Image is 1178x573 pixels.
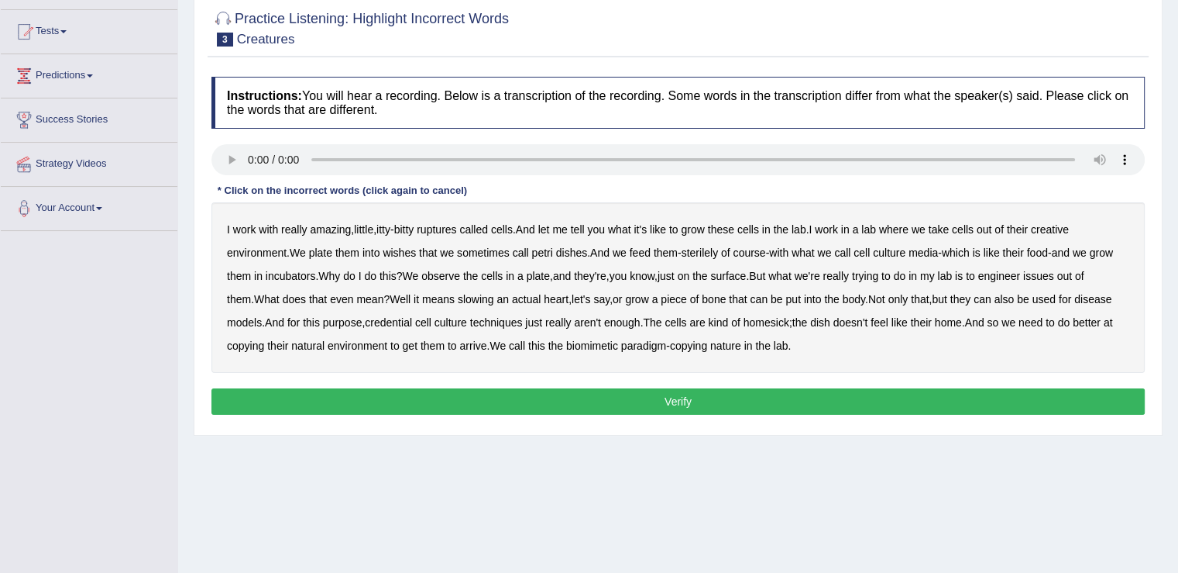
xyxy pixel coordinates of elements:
[440,247,454,259] b: we
[1057,270,1072,282] b: out
[974,293,991,305] b: can
[1,143,177,181] a: Strategy Videos
[290,247,306,259] b: We
[532,247,553,259] b: petri
[217,33,233,47] span: 3
[911,293,929,305] b: that
[768,270,792,282] b: what
[792,223,806,236] b: lab
[1001,316,1015,329] b: we
[841,223,850,236] b: in
[823,270,848,282] b: really
[771,293,783,305] b: be
[403,340,417,352] b: get
[1051,247,1069,259] b: and
[604,316,641,329] b: enough
[911,316,932,329] b: their
[434,316,467,329] b: culture
[937,270,952,282] b: lab
[459,340,486,352] b: arrive
[729,293,747,305] b: that
[383,247,416,259] b: wishes
[678,270,690,282] b: on
[810,316,830,329] b: dish
[792,247,815,259] b: what
[318,270,340,282] b: Why
[650,223,666,236] b: like
[265,316,284,329] b: And
[879,223,908,236] b: where
[448,340,457,352] b: to
[692,270,707,282] b: the
[227,293,251,305] b: them
[935,316,962,329] b: home
[1,187,177,226] a: Your Account
[1023,270,1054,282] b: issues
[665,316,686,329] b: cells
[977,223,991,236] b: out
[795,270,820,282] b: we're
[762,223,771,236] b: in
[613,293,622,305] b: or
[621,340,666,352] b: paradigm
[528,340,545,352] b: this
[574,316,601,329] b: aren't
[785,293,800,305] b: put
[984,247,1000,259] b: like
[356,293,383,305] b: mean
[871,316,888,329] b: feel
[881,270,891,282] b: to
[774,223,788,236] b: the
[1,98,177,137] a: Success Stories
[553,270,571,282] b: and
[415,316,431,329] b: cell
[908,247,938,259] b: media
[809,223,812,236] b: I
[458,293,494,305] b: slowing
[681,223,704,236] b: grow
[608,223,631,236] b: what
[737,223,759,236] b: cells
[710,270,746,282] b: surface
[419,247,437,259] b: that
[517,270,524,282] b: a
[470,316,523,329] b: techniques
[227,247,287,259] b: environment
[978,270,1021,282] b: engineer
[538,223,550,236] b: let
[702,293,726,305] b: bone
[394,223,414,236] b: bitty
[1075,270,1084,282] b: of
[1074,293,1111,305] b: disease
[509,340,525,352] b: call
[824,293,839,305] b: the
[266,270,316,282] b: incubators
[414,293,419,305] b: it
[689,316,705,329] b: are
[613,247,627,259] b: we
[894,270,906,282] b: do
[544,293,568,305] b: heart
[513,247,529,259] b: call
[545,316,571,329] b: really
[643,316,661,329] b: The
[330,293,353,305] b: even
[861,223,876,236] b: lab
[1027,247,1048,259] b: food
[211,388,1145,415] button: Verify
[708,223,734,236] b: these
[920,270,935,282] b: my
[227,270,251,282] b: them
[966,270,975,282] b: to
[955,270,963,282] b: is
[891,316,908,329] b: like
[721,247,730,259] b: of
[1,54,177,93] a: Predictions
[211,202,1145,373] div: , , - . . . . - - - - . ? , , , . . ? , , . , . , . ; . . - .
[669,223,678,236] b: to
[335,247,359,259] b: them
[287,316,300,329] b: for
[309,247,332,259] b: plate
[516,223,535,236] b: And
[994,223,1004,236] b: of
